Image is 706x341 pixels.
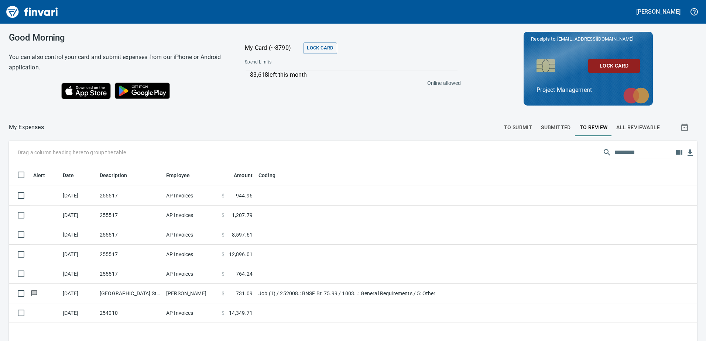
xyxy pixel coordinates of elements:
[60,245,97,264] td: [DATE]
[18,149,126,156] p: Drag a column heading here to group the table
[239,79,461,87] p: Online allowed
[63,171,74,180] span: Date
[163,225,219,245] td: AP Invoices
[588,59,640,73] button: Lock Card
[580,123,608,132] span: To Review
[234,171,253,180] span: Amount
[222,192,225,199] span: $
[61,83,111,99] img: Download on the App Store
[531,35,645,43] p: Receipts to:
[163,206,219,225] td: AP Invoices
[222,251,225,258] span: $
[303,42,337,54] button: Lock Card
[236,192,253,199] span: 944.96
[222,290,225,297] span: $
[9,123,44,132] nav: breadcrumb
[620,84,653,107] img: mastercard.svg
[163,284,219,303] td: [PERSON_NAME]
[685,147,696,158] button: Download table
[9,123,44,132] p: My Expenses
[97,264,163,284] td: 255517
[97,284,163,303] td: [GEOGRAPHIC_DATA] Store [GEOGRAPHIC_DATA] [GEOGRAPHIC_DATA]
[4,3,60,21] img: Finvari
[9,52,226,73] h6: You can also control your card and submit expenses from our iPhone or Android application.
[245,44,300,52] p: My Card (···8790)
[222,309,225,317] span: $
[60,284,97,303] td: [DATE]
[541,123,571,132] span: Submitted
[33,171,45,180] span: Alert
[258,171,275,180] span: Coding
[97,206,163,225] td: 255517
[222,270,225,278] span: $
[636,8,681,15] h5: [PERSON_NAME]
[163,186,219,206] td: AP Invoices
[674,118,697,136] button: Show transactions within a particular date range
[60,264,97,284] td: [DATE]
[163,245,219,264] td: AP Invoices
[60,225,97,245] td: [DATE]
[634,6,682,17] button: [PERSON_NAME]
[245,59,366,66] span: Spend Limits
[307,44,333,52] span: Lock Card
[556,35,634,42] span: [EMAIL_ADDRESS][DOMAIN_NAME]
[504,123,532,132] span: To Submit
[537,86,640,94] p: Project Management
[30,291,38,296] span: Has messages
[100,171,137,180] span: Description
[229,251,253,258] span: 12,896.01
[229,309,253,317] span: 14,349.71
[163,303,219,323] td: AP Invoices
[97,245,163,264] td: 255517
[258,171,285,180] span: Coding
[232,211,253,219] span: 1,207.79
[97,225,163,245] td: 255517
[60,303,97,323] td: [DATE]
[594,61,634,70] span: Lock Card
[224,171,253,180] span: Amount
[166,171,199,180] span: Employee
[9,32,226,43] h3: Good Morning
[100,171,127,180] span: Description
[111,79,174,103] img: Get it on Google Play
[163,264,219,284] td: AP Invoices
[250,70,457,79] p: $3,618 left this month
[60,186,97,206] td: [DATE]
[63,171,84,180] span: Date
[232,231,253,238] span: 8,597.61
[60,206,97,225] td: [DATE]
[33,171,55,180] span: Alert
[97,186,163,206] td: 255517
[236,270,253,278] span: 764.24
[236,290,253,297] span: 731.09
[166,171,190,180] span: Employee
[222,211,225,219] span: $
[616,123,660,132] span: All Reviewable
[97,303,163,323] td: 254010
[256,284,440,303] td: Job (1) / 252008.: BNSF Br. 75.99 / 1003. .: General Requirements / 5: Other
[222,231,225,238] span: $
[674,147,685,158] button: Choose columns to display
